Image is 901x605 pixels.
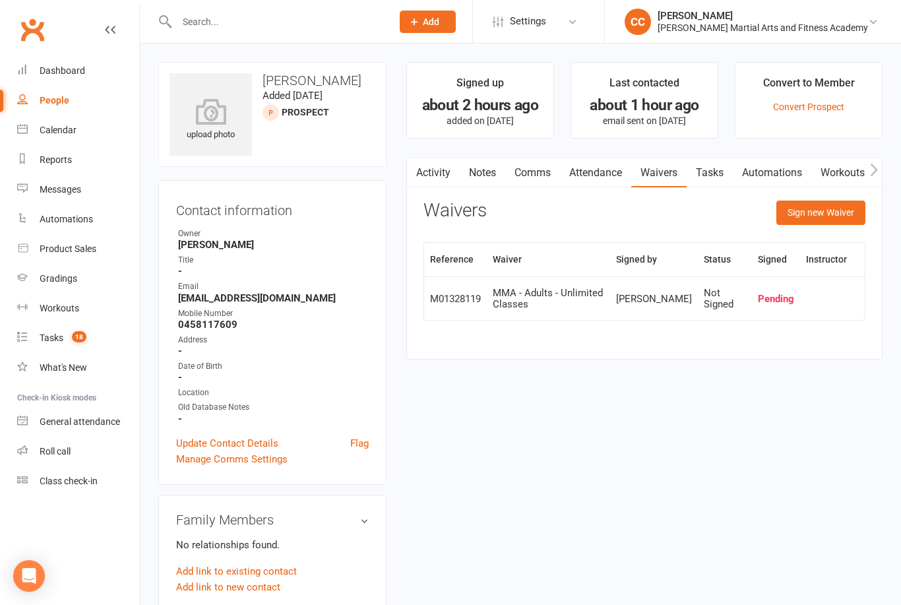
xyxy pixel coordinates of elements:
h3: Waivers [423,201,487,221]
div: Open Intercom Messenger [13,560,45,592]
div: CC [625,9,651,35]
div: Title [178,254,369,267]
p: No relationships found. [176,537,369,553]
a: Comms [505,158,560,188]
strong: 0458117609 [178,319,369,331]
strong: - [178,345,369,357]
div: [PERSON_NAME] [616,294,692,305]
a: Messages [17,175,139,205]
div: Date of Birth [178,360,369,373]
button: Add [400,11,456,33]
a: Tasks [687,158,733,188]
div: Old Database Notes [178,401,369,414]
strong: - [178,413,369,425]
a: Automations [733,158,811,188]
div: What's New [40,362,87,373]
a: General attendance kiosk mode [17,407,139,437]
div: Gradings [40,273,77,284]
span: 18 [72,331,86,342]
div: [PERSON_NAME] [658,10,868,22]
a: Tasks 18 [17,323,139,353]
div: Calendar [40,125,77,135]
input: Search... [173,13,383,31]
div: Address [178,334,369,346]
div: Mobile Number [178,307,369,320]
a: Waivers [631,158,687,188]
a: People [17,86,139,115]
th: Status [698,243,752,276]
a: Clubworx [16,13,49,46]
p: email sent on [DATE] [583,115,706,126]
div: Product Sales [40,243,96,254]
a: Convert Prospect [773,102,844,112]
snap: prospect [282,107,329,117]
a: Notes [460,158,505,188]
strong: - [178,371,369,383]
div: about 1 hour ago [583,98,706,112]
div: Pending [758,294,794,305]
a: Add link to new contact [176,579,280,595]
div: about 2 hours ago [419,98,542,112]
th: Instructor [800,243,853,276]
button: Sign new Waiver [776,201,865,224]
strong: - [178,265,369,277]
a: Class kiosk mode [17,466,139,496]
div: Not Signed [704,288,746,309]
div: Reports [40,154,72,165]
a: Activity [407,158,460,188]
a: Dashboard [17,56,139,86]
h3: Family Members [176,513,369,527]
a: Flag [350,435,369,451]
div: Automations [40,214,93,224]
a: Workouts [811,158,874,188]
a: Reports [17,145,139,175]
strong: [PERSON_NAME] [178,239,369,251]
div: Dashboard [40,65,85,76]
div: Convert to Member [763,75,855,98]
div: Workouts [40,303,79,313]
div: [PERSON_NAME] Martial Arts and Fitness Academy [658,22,868,34]
th: Waiver [487,243,610,276]
a: Product Sales [17,234,139,264]
div: upload photo [170,98,252,142]
span: Add [423,16,439,27]
th: Reference [424,243,487,276]
div: Owner [178,228,369,240]
a: Update Contact Details [176,435,278,451]
div: Roll call [40,446,71,457]
a: Roll call [17,437,139,466]
div: Messages [40,184,81,195]
a: Gradings [17,264,139,294]
time: Added [DATE] [263,90,323,102]
a: Automations [17,205,139,234]
div: Location [178,387,369,399]
div: Email [178,280,369,293]
p: added on [DATE] [419,115,542,126]
th: Signed [752,243,800,276]
a: Workouts [17,294,139,323]
div: MMA - Adults - Unlimited Classes [493,288,604,309]
div: Tasks [40,333,63,343]
div: People [40,95,69,106]
strong: [EMAIL_ADDRESS][DOMAIN_NAME] [178,292,369,304]
th: Signed by [610,243,698,276]
a: Manage Comms Settings [176,451,288,467]
span: Settings [510,7,546,36]
a: Attendance [560,158,631,188]
div: Class check-in [40,476,98,486]
div: General attendance [40,416,120,427]
div: Signed up [456,75,504,98]
h3: [PERSON_NAME] [170,73,375,88]
a: What's New [17,353,139,383]
h3: Contact information [176,198,369,218]
div: Last contacted [609,75,679,98]
a: Calendar [17,115,139,145]
a: Add link to existing contact [176,563,297,579]
div: M01328119 [430,294,481,305]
